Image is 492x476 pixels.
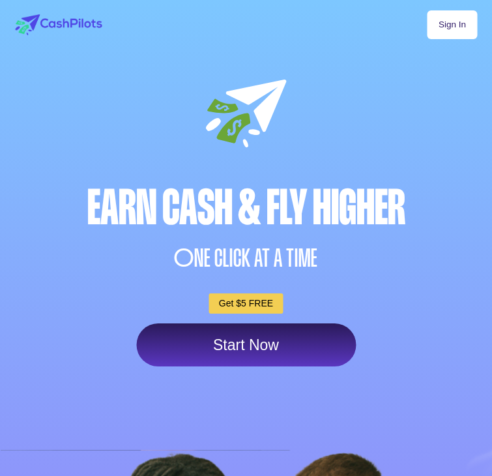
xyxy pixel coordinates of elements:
a: Get $5 FREE [209,293,283,314]
img: logo [15,14,102,35]
span: O [174,245,194,271]
div: NE CLICK AT A TIME [12,235,480,280]
div: Earn Cash & Fly higher [12,183,480,232]
a: Start Now [136,323,356,366]
a: Sign In [427,10,477,39]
